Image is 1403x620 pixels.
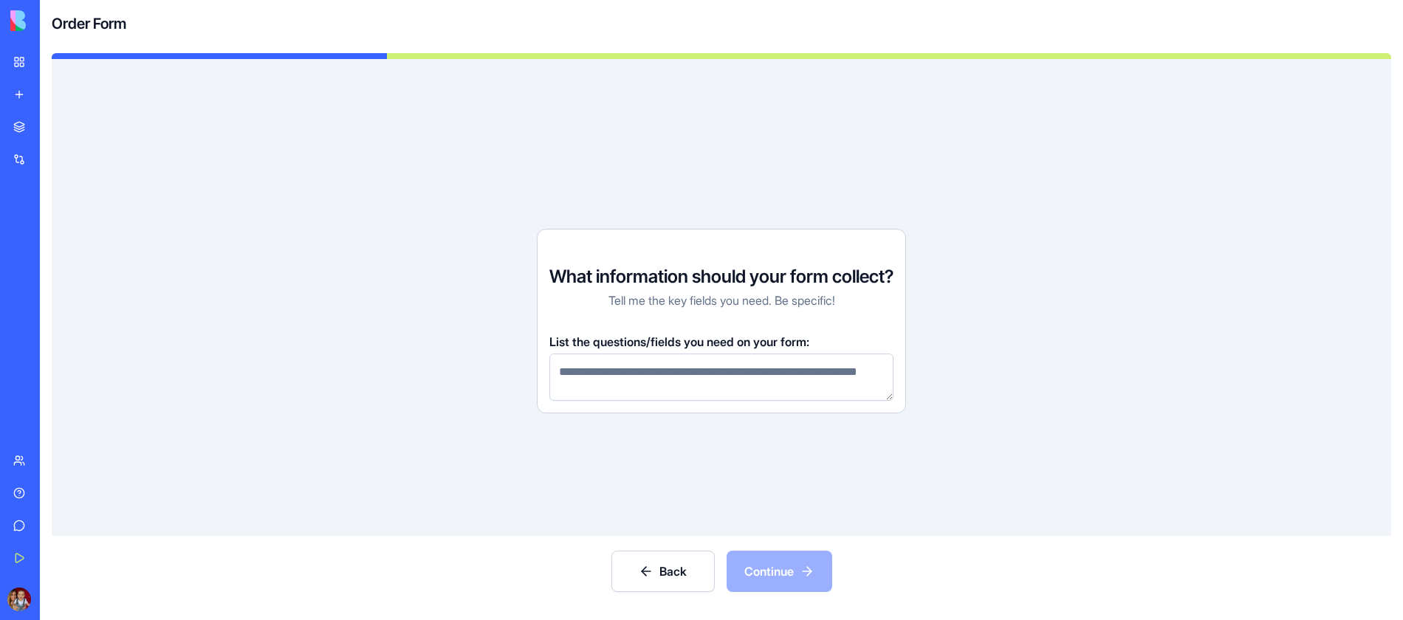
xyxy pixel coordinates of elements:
[611,551,715,592] button: Back
[608,292,835,309] p: Tell me the key fields you need. Be specific!
[549,334,809,349] span: List the questions/fields you need on your form:
[549,265,893,289] h3: What information should your form collect?
[10,10,102,31] img: logo
[52,13,126,34] h4: Order Form
[7,588,31,611] img: ACg8ocKEGhZiz6r0nsZY1gRbbHK59QREMOA56r8WH4nE_83pxjgbhHE=s96-c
